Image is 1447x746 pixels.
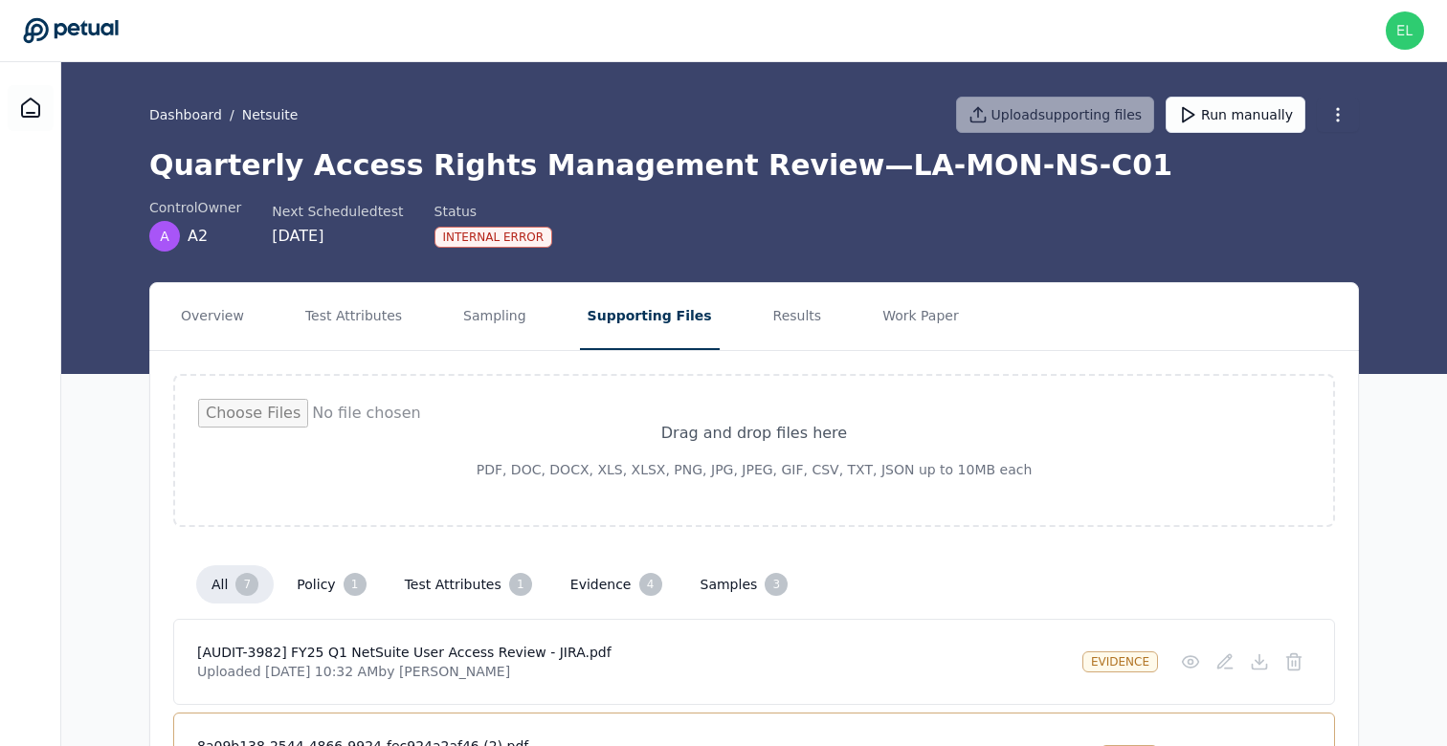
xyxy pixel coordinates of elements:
button: Netsuite [242,105,299,124]
button: all 7 [196,565,274,603]
div: / [149,105,298,124]
button: Download File [1242,645,1277,679]
span: A2 [188,225,208,248]
button: Run manually [1166,97,1305,133]
div: 4 [639,573,662,596]
p: Uploaded [DATE] 10:32 AM by [PERSON_NAME] [197,662,1067,681]
div: 7 [235,573,258,596]
div: Status [434,202,553,221]
h4: [AUDIT-3982] FY25 Q1 NetSuite User Access Review - JIRA.pdf [197,643,1067,662]
button: Sampling [456,283,534,350]
button: Preview File (hover for quick preview, click for full view) [1173,645,1208,679]
button: samples 3 [685,565,804,603]
a: Go to Dashboard [23,17,119,44]
div: Next Scheduled test [272,202,403,221]
div: evidence [1082,651,1158,672]
div: [DATE] [272,225,403,248]
button: Results [766,283,830,350]
div: 3 [765,573,788,596]
nav: Tabs [150,283,1358,350]
button: evidence 4 [555,565,678,603]
div: 1 [344,573,367,596]
button: Add/Edit Description [1208,645,1242,679]
div: Internal Error [434,227,553,248]
div: 1 [509,573,532,596]
button: policy 1 [281,565,381,603]
div: control Owner [149,198,241,217]
h1: Quarterly Access Rights Management Review — LA-MON-NS-C01 [149,148,1359,183]
a: Dashboard [8,85,54,131]
button: Test Attributes [298,283,410,350]
button: Supporting Files [580,283,720,350]
a: Dashboard [149,105,222,124]
button: test attributes 1 [390,565,547,603]
button: Work Paper [875,283,967,350]
button: Uploadsupporting files [956,97,1155,133]
img: eliot+doordash@petual.ai [1386,11,1424,50]
button: Overview [173,283,252,350]
button: Delete File [1277,645,1311,679]
span: A [160,227,169,246]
